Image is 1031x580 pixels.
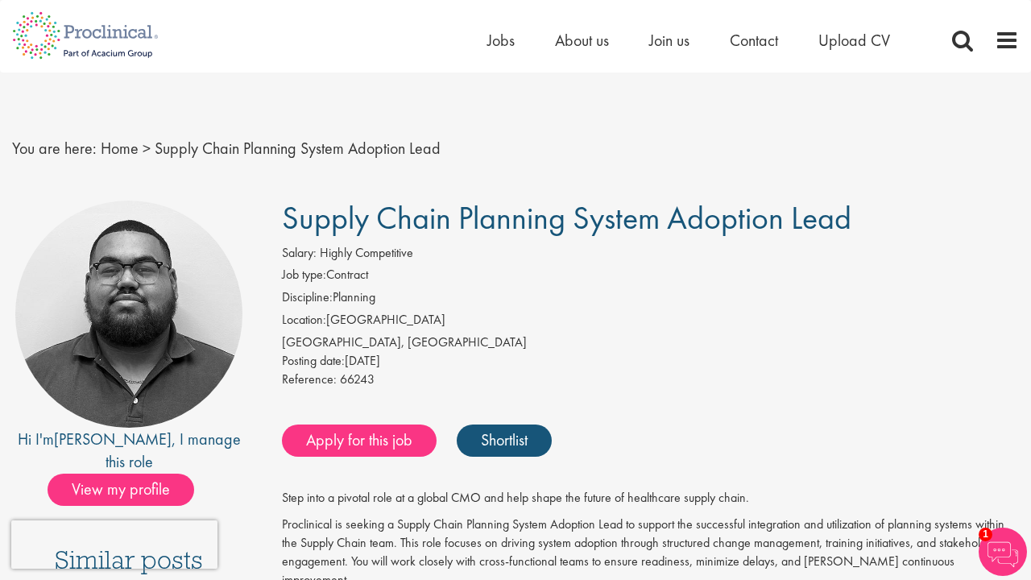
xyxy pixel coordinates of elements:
[555,30,609,51] a: About us
[979,528,1027,576] img: Chatbot
[12,428,246,474] div: Hi I'm , I manage this role
[15,201,242,428] img: imeage of recruiter Ashley Bennett
[282,425,437,457] a: Apply for this job
[282,266,326,284] label: Job type:
[282,244,317,263] label: Salary:
[282,352,345,369] span: Posting date:
[340,371,375,387] span: 66243
[818,30,890,51] a: Upload CV
[282,352,1019,371] div: [DATE]
[282,311,326,329] label: Location:
[282,288,1019,311] li: Planning
[48,474,194,506] span: View my profile
[282,266,1019,288] li: Contract
[730,30,778,51] a: Contact
[649,30,689,51] a: Join us
[282,371,337,389] label: Reference:
[320,244,413,261] span: Highly Competitive
[282,333,1019,352] div: [GEOGRAPHIC_DATA], [GEOGRAPHIC_DATA]
[11,520,217,569] iframe: reCAPTCHA
[282,489,1019,507] p: Step into a pivotal role at a global CMO and help shape the future of healthcare supply chain.
[457,425,552,457] a: Shortlist
[282,288,333,307] label: Discipline:
[48,477,210,498] a: View my profile
[143,138,151,159] span: >
[282,197,851,238] span: Supply Chain Planning System Adoption Lead
[101,138,139,159] a: breadcrumb link
[487,30,515,51] a: Jobs
[979,528,992,541] span: 1
[54,429,172,449] a: [PERSON_NAME]
[12,138,97,159] span: You are here:
[282,311,1019,333] li: [GEOGRAPHIC_DATA]
[155,138,441,159] span: Supply Chain Planning System Adoption Lead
